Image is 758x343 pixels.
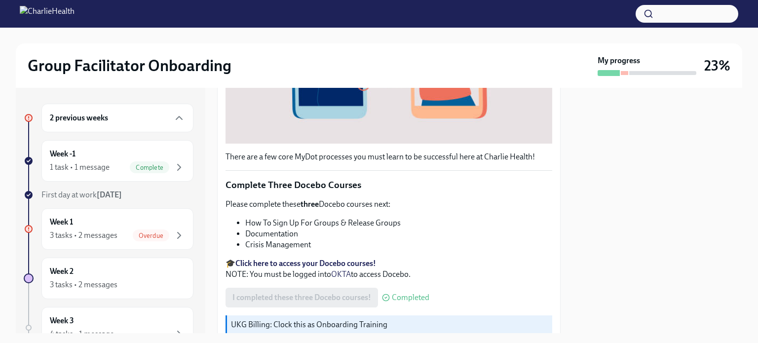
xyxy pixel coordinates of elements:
p: 🎓 NOTE: You must be logged into to access Docebo. [226,258,552,280]
span: Completed [392,294,429,302]
h6: Week -1 [50,149,76,159]
div: 3 tasks • 2 messages [50,279,117,290]
h2: Group Facilitator Onboarding [28,56,231,76]
div: 4 tasks • 1 message [50,329,114,340]
h3: 23% [704,57,730,75]
h6: Week 2 [50,266,74,277]
strong: three [301,199,319,209]
div: 2 previous weeks [41,104,193,132]
p: There are a few core MyDot processes you must learn to be successful here at Charlie Health! [226,152,552,162]
span: First day at work [41,190,122,199]
p: UKG Billing: Clock this as Onboarding Training [231,319,548,330]
p: Complete Three Docebo Courses [226,179,552,191]
strong: [DATE] [97,190,122,199]
a: First day at work[DATE] [24,190,193,200]
li: Crisis Management [245,239,552,250]
div: 3 tasks • 2 messages [50,230,117,241]
span: Overdue [133,232,169,239]
a: Week 13 tasks • 2 messagesOverdue [24,208,193,250]
li: How To Sign Up For Groups & Release Groups [245,218,552,229]
p: Please complete these Docebo courses next: [226,199,552,210]
a: Week -11 task • 1 messageComplete [24,140,193,182]
a: Week 23 tasks • 2 messages [24,258,193,299]
div: 1 task • 1 message [50,162,110,173]
strong: My progress [598,55,640,66]
h6: Week 1 [50,217,73,228]
a: Click here to access your Docebo courses! [235,259,376,268]
h6: 2 previous weeks [50,113,108,123]
a: OKTA [331,269,351,279]
li: Documentation [245,229,552,239]
img: CharlieHealth [20,6,75,22]
h6: Week 3 [50,315,74,326]
span: Complete [130,164,169,171]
